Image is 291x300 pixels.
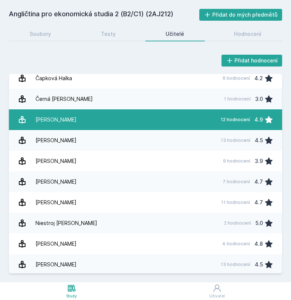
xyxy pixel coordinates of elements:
[9,171,282,192] a: [PERSON_NAME] 7 hodnocení 4.7
[221,137,250,143] div: 13 hodnocení
[9,9,199,21] h2: Angličtina pro ekonomická studia 2 (B2/C1) (2AJ212)
[221,55,282,67] button: Přidat hodnocení
[9,27,71,41] a: Soubory
[214,27,282,41] a: Hodnocení
[30,30,51,38] div: Soubory
[254,112,263,127] div: 4.9
[9,151,282,171] a: [PERSON_NAME] 9 hodnocení 3.9
[254,174,263,189] div: 4.7
[234,30,261,38] div: Hodnocení
[66,293,77,299] div: Study
[255,92,263,106] div: 3.0
[223,158,250,164] div: 9 hodnocení
[35,236,77,251] div: [PERSON_NAME]
[9,130,282,151] a: [PERSON_NAME] 13 hodnocení 4.5
[221,117,250,123] div: 12 hodnocení
[254,195,263,210] div: 4.7
[35,154,77,168] div: [PERSON_NAME]
[101,30,116,38] div: Testy
[255,133,263,148] div: 4.5
[222,241,250,247] div: 4 hodnocení
[209,293,225,299] div: Uživatel
[35,112,77,127] div: [PERSON_NAME]
[35,195,77,210] div: [PERSON_NAME]
[199,9,282,21] button: Přidat do mých předmětů
[35,133,77,148] div: [PERSON_NAME]
[221,262,250,267] div: 13 hodnocení
[35,92,93,106] div: Černá [PERSON_NAME]
[145,27,205,41] a: Učitelé
[9,89,282,109] a: Černá [PERSON_NAME] 1 hodnocení 3.0
[223,75,250,81] div: 6 hodnocení
[256,216,263,231] div: 5.0
[35,71,72,86] div: Čapková Halka
[9,233,282,254] a: [PERSON_NAME] 4 hodnocení 4.8
[223,179,250,185] div: 7 hodnocení
[9,192,282,213] a: [PERSON_NAME] 11 hodnocení 4.7
[254,71,263,86] div: 4.2
[9,68,282,89] a: Čapková Halka 6 hodnocení 4.2
[255,154,263,168] div: 3.9
[9,109,282,130] a: [PERSON_NAME] 12 hodnocení 4.9
[35,257,77,272] div: [PERSON_NAME]
[9,254,282,275] a: [PERSON_NAME] 13 hodnocení 4.5
[9,213,282,233] a: Niestroj [PERSON_NAME] 2 hodnocení 5.0
[80,27,136,41] a: Testy
[35,216,97,231] div: Niestroj [PERSON_NAME]
[143,282,291,300] a: Uživatel
[224,96,251,102] div: 1 hodnocení
[166,30,184,38] div: Učitelé
[255,257,263,272] div: 4.5
[254,236,263,251] div: 4.8
[35,174,77,189] div: [PERSON_NAME]
[221,200,250,205] div: 11 hodnocení
[224,220,251,226] div: 2 hodnocení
